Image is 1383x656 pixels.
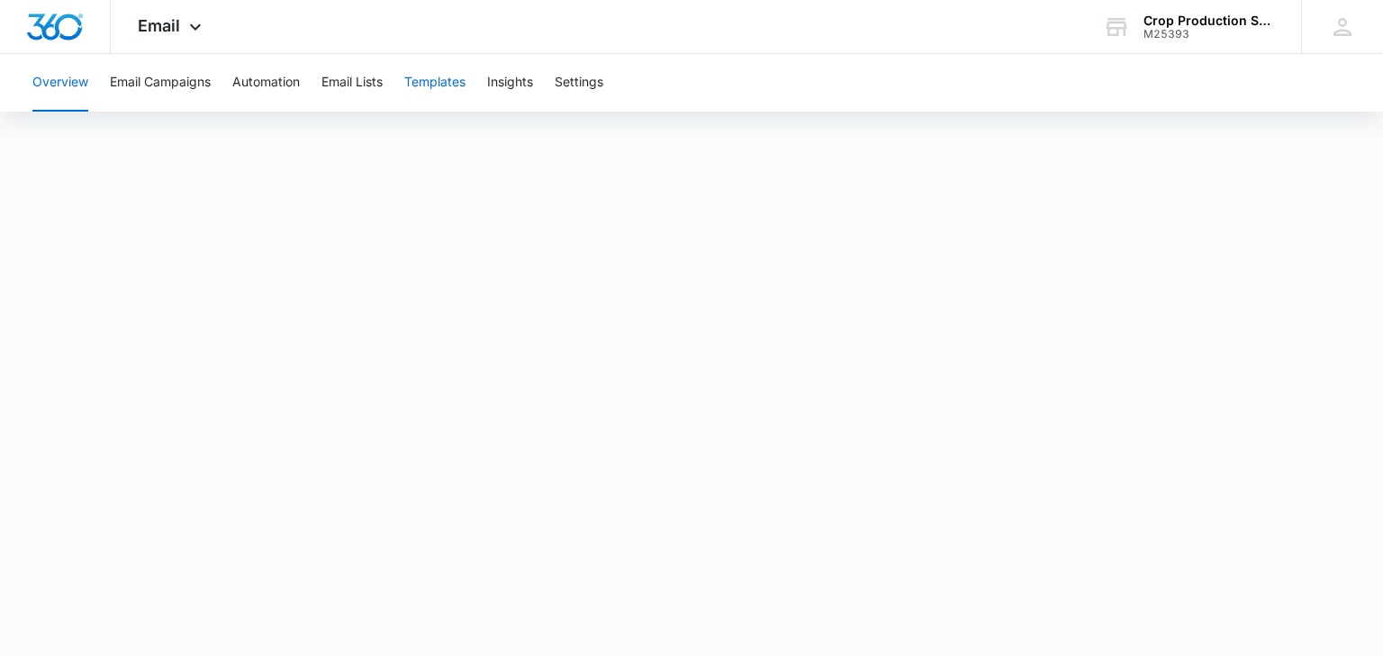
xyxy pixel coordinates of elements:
[1143,13,1275,28] div: account name
[404,54,466,112] button: Templates
[110,54,211,112] button: Email Campaigns
[32,54,88,112] button: Overview
[232,54,300,112] button: Automation
[487,54,533,112] button: Insights
[1143,28,1275,40] div: account id
[555,54,603,112] button: Settings
[321,54,383,112] button: Email Lists
[138,16,180,35] span: Email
